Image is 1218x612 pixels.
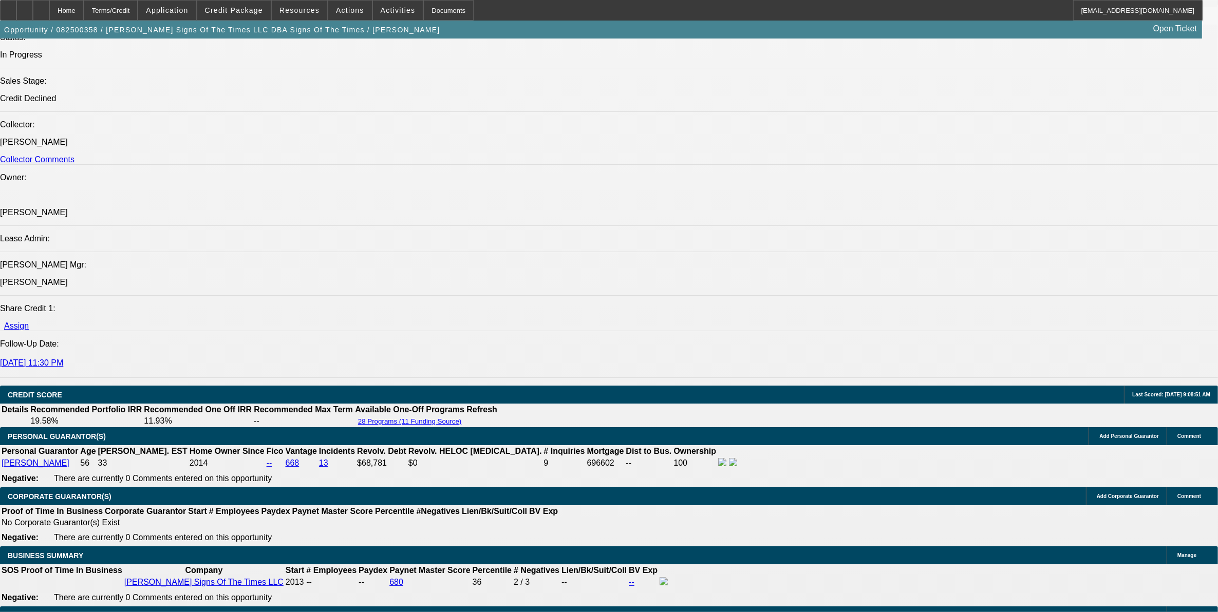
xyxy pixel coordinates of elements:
b: BV Exp [529,507,558,515]
b: Corporate Guarantor [105,507,186,515]
span: There are currently 0 Comments entered on this opportunity [54,533,272,542]
b: Personal Guarantor [2,447,78,455]
th: Recommended Portfolio IRR [30,405,142,415]
td: 56 [80,457,96,469]
td: -- [358,577,388,588]
b: Vantage [286,447,317,455]
td: 19.58% [30,416,142,426]
span: Comment [1177,493,1201,499]
span: -- [306,578,312,586]
span: BUSINESS SUMMARY [8,551,83,560]
td: -- [626,457,672,469]
span: Add Personal Guarantor [1099,433,1159,439]
b: Lien/Bk/Suit/Coll [561,566,627,575]
b: Paynet Master Score [292,507,373,515]
a: -- [629,578,634,586]
span: Manage [1177,552,1196,558]
td: -- [561,577,627,588]
th: Proof of Time In Business [21,565,123,576]
b: Home Owner Since [190,447,265,455]
span: Application [146,6,188,14]
th: Recommended One Off IRR [143,405,252,415]
b: Incidents [319,447,355,455]
img: linkedin-icon.png [729,458,737,466]
b: Company [185,566,222,575]
b: Paynet Master Score [389,566,470,575]
span: Comment [1177,433,1201,439]
button: Application [138,1,196,20]
th: Details [1,405,29,415]
span: 2014 [190,458,208,467]
button: Resources [272,1,327,20]
th: SOS [1,565,20,576]
b: #Negatives [417,507,460,515]
b: BV Exp [629,566,658,575]
b: Lien/Bk/Suit/Coll [462,507,527,515]
span: Resources [279,6,320,14]
span: Activities [381,6,416,14]
b: Paydex [261,507,290,515]
button: 28 Programs (11 Funding Source) [355,417,465,426]
b: Dist to Bus. [626,447,672,455]
span: CREDIT SCORE [8,391,62,399]
button: Activities [373,1,423,20]
b: # Employees [306,566,357,575]
a: -- [267,458,272,467]
span: Last Scored: [DATE] 9:08:51 AM [1132,392,1210,397]
td: 9 [543,457,585,469]
button: Actions [328,1,372,20]
td: $0 [408,457,542,469]
span: Credit Package [205,6,263,14]
span: PERSONAL GUARANTOR(S) [8,432,106,441]
th: Refresh [466,405,498,415]
span: Opportunity / 082500358 / [PERSON_NAME] Signs Of The Times LLC DBA Signs Of The Times / [PERSON_N... [4,26,440,34]
b: Negative: [2,474,39,483]
b: Negative: [2,593,39,602]
b: Revolv. HELOC [MEDICAL_DATA]. [408,447,542,455]
a: Assign [4,321,29,330]
b: Paydex [359,566,387,575]
b: Revolv. Debt [357,447,406,455]
span: Add Corporate Guarantor [1097,493,1159,499]
b: Ownership [673,447,716,455]
span: CORPORATE GUARANTOR(S) [8,492,111,501]
img: facebook-icon.png [660,577,668,585]
td: 33 [98,457,188,469]
th: Proof of Time In Business [1,506,103,517]
td: 2013 [285,577,305,588]
div: 2 / 3 [514,578,559,587]
a: 13 [319,458,328,467]
td: 11.93% [143,416,252,426]
div: 36 [473,578,512,587]
b: Fico [267,447,284,455]
b: Negative: [2,533,39,542]
a: [PERSON_NAME] Signs Of The Times LLC [124,578,284,586]
a: Open Ticket [1149,20,1201,37]
th: Recommended Max Term [253,405,353,415]
b: Start [188,507,207,515]
td: 696602 [587,457,625,469]
td: 100 [673,457,717,469]
b: Start [286,566,304,575]
td: -- [253,416,353,426]
td: $68,781 [357,457,407,469]
b: # Inquiries [544,447,585,455]
b: # Employees [209,507,259,515]
td: No Corporate Guarantor(s) Exist [1,518,563,528]
b: # Negatives [514,566,559,575]
b: Percentile [375,507,414,515]
span: Actions [336,6,364,14]
a: 680 [389,578,403,586]
a: [PERSON_NAME] [2,458,69,467]
b: Percentile [473,566,512,575]
button: Credit Package [197,1,271,20]
b: [PERSON_NAME]. EST [98,447,188,455]
b: Age [80,447,96,455]
th: Available One-Off Programs [354,405,465,415]
span: There are currently 0 Comments entered on this opportunity [54,593,272,602]
a: 668 [286,458,299,467]
b: Mortgage [587,447,624,455]
img: facebook-icon.png [718,458,726,466]
span: There are currently 0 Comments entered on this opportunity [54,474,272,483]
